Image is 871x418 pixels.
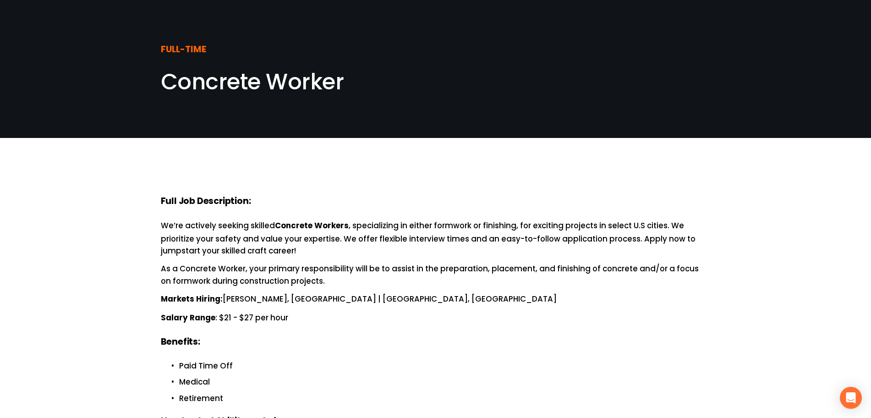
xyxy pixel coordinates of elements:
[275,220,349,233] strong: Concrete Workers
[161,194,251,209] strong: Full Job Description:
[161,66,344,97] span: Concrete Worker
[161,312,711,325] p: : $21 - $27 per hour
[161,263,711,287] p: As a Concrete Worker, your primary responsibility will be to assist in the preparation, placement...
[161,293,711,306] p: [PERSON_NAME], [GEOGRAPHIC_DATA] | [GEOGRAPHIC_DATA], [GEOGRAPHIC_DATA]
[179,376,711,388] p: Medical
[161,43,206,58] strong: FULL-TIME
[161,335,200,350] strong: Benefits:
[179,360,711,372] p: Paid Time Off
[161,220,711,258] p: We’re actively seeking skilled , specializing in either formwork or finishing, for exciting proje...
[179,392,711,405] p: Retirement
[840,387,862,409] div: Open Intercom Messenger
[161,293,223,306] strong: Markets Hiring:
[161,312,215,325] strong: Salary Range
